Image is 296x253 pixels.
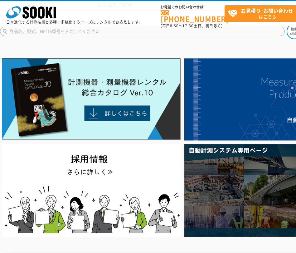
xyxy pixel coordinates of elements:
p: 日々進化する計測技術と多種・多様化するニーズにレンタルでお応えします。 [6,20,143,24]
span: (平日 ～ 土日、祝日除く) [161,23,222,29]
strong: お見積り･お問い合わせ [241,7,293,14]
span: 17:30 [182,23,194,29]
span: お電話でのお問い合わせは [161,5,225,9]
span: 8:50 [170,23,179,29]
img: Catalog Ver10 [2,58,181,140]
a: [PHONE_NUMBER] [161,10,225,22]
img: SOOKI recruit [2,144,181,237]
